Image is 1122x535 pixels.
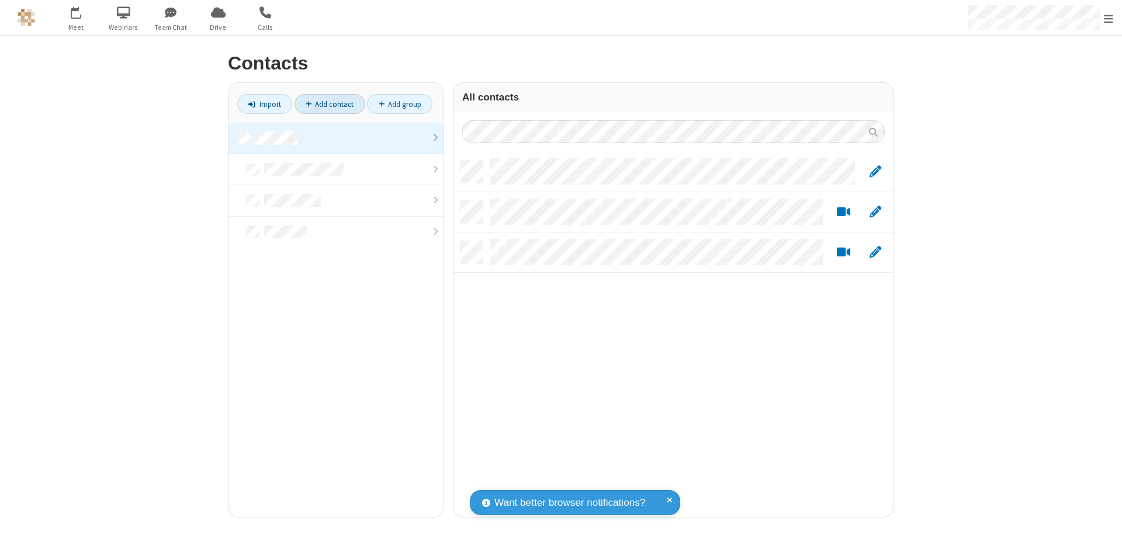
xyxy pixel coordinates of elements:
button: Edit [864,165,886,179]
button: Edit [864,245,886,260]
div: 1 [79,6,86,15]
button: Edit [864,205,886,220]
h3: All contacts [462,92,885,103]
a: Add contact [295,94,365,114]
img: QA Selenium DO NOT DELETE OR CHANGE [18,9,35,26]
button: Start a video meeting [832,245,855,260]
button: Start a video meeting [832,205,855,220]
span: Calls [244,22,288,33]
a: Import [237,94,292,114]
a: Add group [367,94,432,114]
span: Drive [196,22,240,33]
span: Team Chat [149,22,193,33]
span: Meet [54,22,98,33]
h2: Contacts [228,53,894,74]
div: grid [453,152,894,517]
span: Webinars [102,22,146,33]
span: Want better browser notifications? [494,495,645,510]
